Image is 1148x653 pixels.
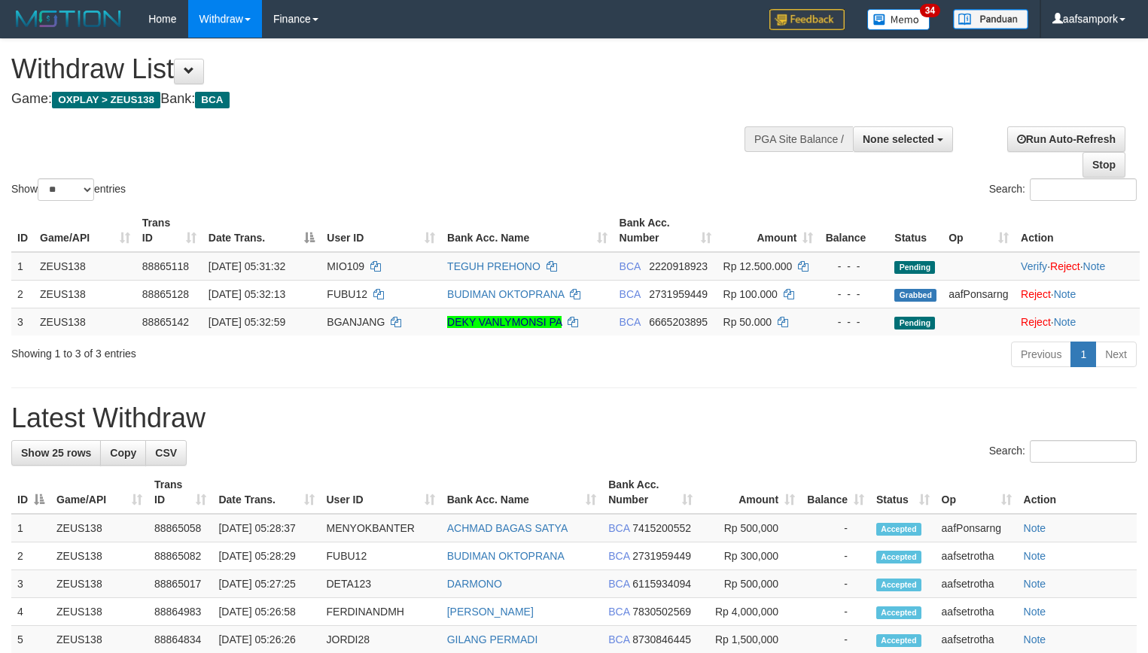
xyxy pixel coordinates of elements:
[11,178,126,201] label: Show entries
[1007,126,1125,152] a: Run Auto-Refresh
[145,440,187,466] a: CSV
[447,633,538,645] a: GILANG PERMADI
[1021,316,1051,328] a: Reject
[142,260,189,272] span: 88865118
[50,570,148,598] td: ZEUS138
[620,260,641,272] span: BCA
[148,471,212,514] th: Trans ID: activate to sort column ascending
[699,598,801,626] td: Rp 4,000,000
[212,542,320,570] td: [DATE] 05:28:29
[11,308,34,336] td: 3
[608,522,629,534] span: BCA
[212,598,320,626] td: [DATE] 05:26:58
[608,550,629,562] span: BCA
[867,9,930,30] img: Button%20Memo.svg
[11,471,50,514] th: ID: activate to sort column descending
[801,598,870,626] td: -
[50,471,148,514] th: Game/API: activate to sort column ascending
[620,288,641,300] span: BCA
[620,316,641,328] span: BCA
[212,570,320,598] td: [DATE] 05:27:25
[34,308,136,336] td: ZEUS138
[11,8,126,30] img: MOTION_logo.png
[942,280,1015,308] td: aafPonsarng
[920,4,940,17] span: 34
[50,514,148,542] td: ZEUS138
[894,317,935,330] span: Pending
[632,550,691,562] span: Copy 2731959449 to clipboard
[825,314,882,330] div: - - -
[989,178,1137,201] label: Search:
[1024,550,1046,562] a: Note
[50,598,148,626] td: ZEUS138
[717,209,820,252] th: Amount: activate to sort column ascending
[447,550,565,562] a: BUDIMAN OKTOPRANA
[1024,633,1046,645] a: Note
[321,598,441,626] td: FERDINANDMH
[876,523,921,536] span: Accepted
[825,287,882,302] div: - - -
[50,542,148,570] td: ZEUS138
[801,542,870,570] td: -
[447,522,568,534] a: ACHMAD BAGAS SATYA
[148,598,212,626] td: 88864983
[863,133,934,145] span: None selected
[608,578,629,590] span: BCA
[614,209,717,252] th: Bank Acc. Number: activate to sort column ascending
[1030,440,1137,463] input: Search:
[441,209,613,252] th: Bank Acc. Name: activate to sort column ascending
[148,570,212,598] td: 88865017
[212,471,320,514] th: Date Trans.: activate to sort column ascending
[202,209,321,252] th: Date Trans.: activate to sort column descending
[11,340,467,361] div: Showing 1 to 3 of 3 entries
[699,514,801,542] td: Rp 500,000
[11,403,1137,433] h1: Latest Withdraw
[11,54,751,84] h1: Withdraw List
[1015,280,1140,308] td: ·
[989,440,1137,463] label: Search:
[148,514,212,542] td: 88865058
[953,9,1028,29] img: panduan.png
[649,260,708,272] span: Copy 2220918923 to clipboard
[1015,209,1140,252] th: Action
[11,209,34,252] th: ID
[11,514,50,542] td: 1
[942,209,1015,252] th: Op: activate to sort column ascending
[1054,316,1076,328] a: Note
[699,542,801,570] td: Rp 300,000
[608,606,629,618] span: BCA
[155,447,177,459] span: CSV
[769,9,845,30] img: Feedback.jpg
[936,542,1018,570] td: aafsetrotha
[11,598,50,626] td: 4
[21,447,91,459] span: Show 25 rows
[1024,606,1046,618] a: Note
[34,280,136,308] td: ZEUS138
[321,542,441,570] td: FUBU12
[11,542,50,570] td: 2
[34,252,136,281] td: ZEUS138
[148,542,212,570] td: 88865082
[699,570,801,598] td: Rp 500,000
[1054,288,1076,300] a: Note
[327,288,367,300] span: FUBU12
[441,471,603,514] th: Bank Acc. Name: activate to sort column ascending
[321,209,441,252] th: User ID: activate to sort column ascending
[1024,522,1046,534] a: Note
[447,606,534,618] a: [PERSON_NAME]
[327,316,385,328] span: BGANJANG
[321,514,441,542] td: MENYOKBANTER
[1015,252,1140,281] td: · ·
[1011,342,1071,367] a: Previous
[1070,342,1096,367] a: 1
[936,598,1018,626] td: aafsetrotha
[699,471,801,514] th: Amount: activate to sort column ascending
[1083,152,1125,178] a: Stop
[894,289,936,302] span: Grabbed
[801,471,870,514] th: Balance: activate to sort column ascending
[888,209,942,252] th: Status
[723,316,772,328] span: Rp 50.000
[195,92,229,108] span: BCA
[649,288,708,300] span: Copy 2731959449 to clipboard
[11,570,50,598] td: 3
